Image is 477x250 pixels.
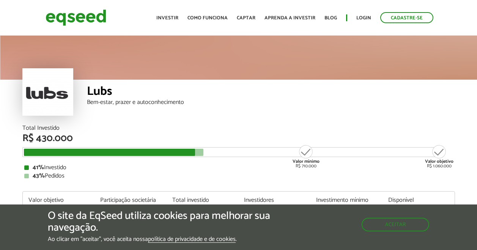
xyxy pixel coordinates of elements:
div: Disponível [388,197,449,203]
strong: 41% [33,162,44,173]
div: Valor objetivo [28,197,89,203]
a: Blog [324,16,337,20]
div: R$ 430.000 [22,134,455,143]
strong: 43% [33,171,45,181]
img: EqSeed [46,8,106,28]
a: Investir [156,16,178,20]
div: Pedidos [24,173,453,179]
button: Aceitar [362,218,429,231]
div: Total Investido [22,125,455,131]
div: Participação societária [100,197,161,203]
a: política de privacidade e de cookies [148,236,236,243]
div: Investido [24,165,453,171]
div: Bem-estar, prazer e autoconhecimento [87,99,455,105]
a: Cadastre-se [380,12,433,23]
a: Login [356,16,371,20]
div: R$ 1.060.000 [425,144,453,168]
h5: O site da EqSeed utiliza cookies para melhorar sua navegação. [48,210,277,234]
div: Lubs [87,85,455,99]
a: Captar [237,16,255,20]
a: Como funciona [187,16,228,20]
strong: Valor mínimo [293,158,320,165]
div: Total investido [172,197,233,203]
strong: Valor objetivo [425,158,453,165]
a: Aprenda a investir [264,16,315,20]
div: Investidores [244,197,305,203]
div: Investimento mínimo [316,197,377,203]
p: Ao clicar em "aceitar", você aceita nossa . [48,236,277,243]
div: R$ 710.000 [292,144,320,168]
